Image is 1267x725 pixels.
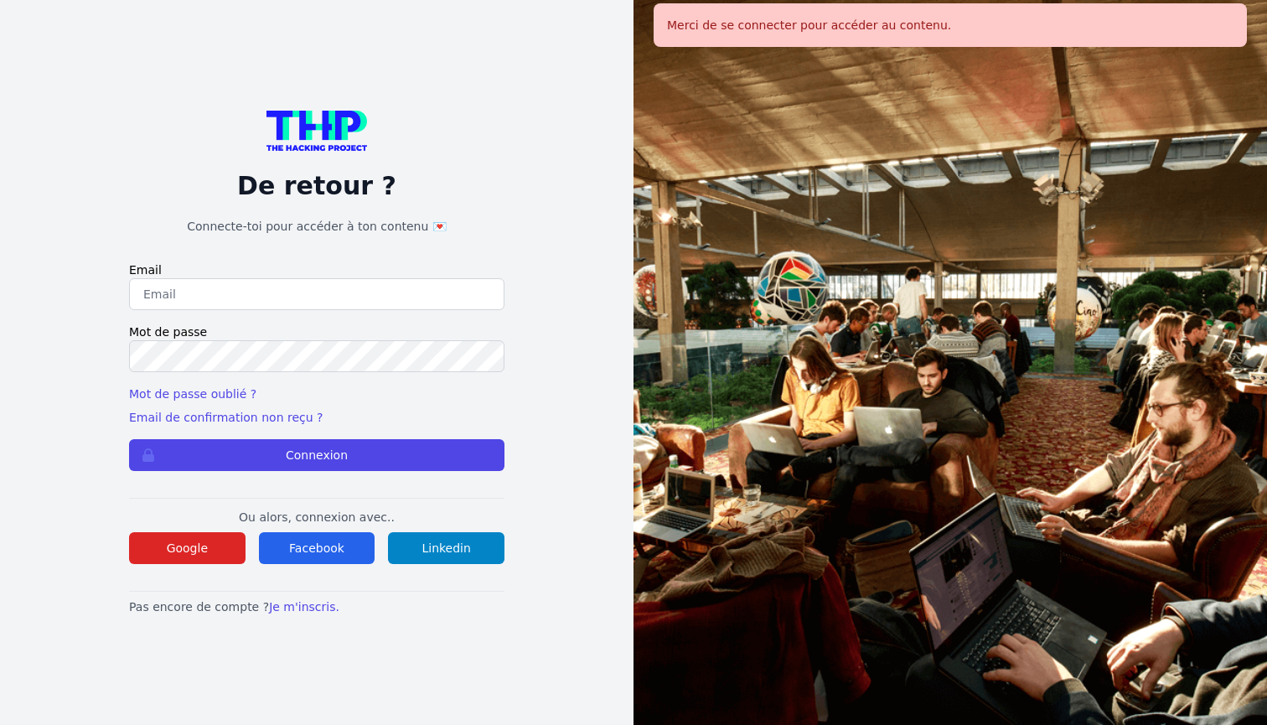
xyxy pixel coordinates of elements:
label: Mot de passe [129,324,504,340]
a: Email de confirmation non reçu ? [129,411,323,424]
button: Google [129,532,246,564]
img: logo [266,111,367,151]
button: Facebook [259,532,375,564]
p: De retour ? [129,171,504,201]
label: Email [129,262,504,278]
h1: Connecte-toi pour accéder à ton contenu 💌 [129,218,504,235]
input: Email [129,278,504,310]
a: Je m'inscris. [269,600,339,614]
div: Merci de se connecter pour accéder au contenu. [654,3,1247,47]
p: Pas encore de compte ? [129,598,504,615]
p: Ou alors, connexion avec.. [129,509,504,526]
a: Mot de passe oublié ? [129,387,256,401]
button: Linkedin [388,532,504,564]
button: Connexion [129,439,504,471]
